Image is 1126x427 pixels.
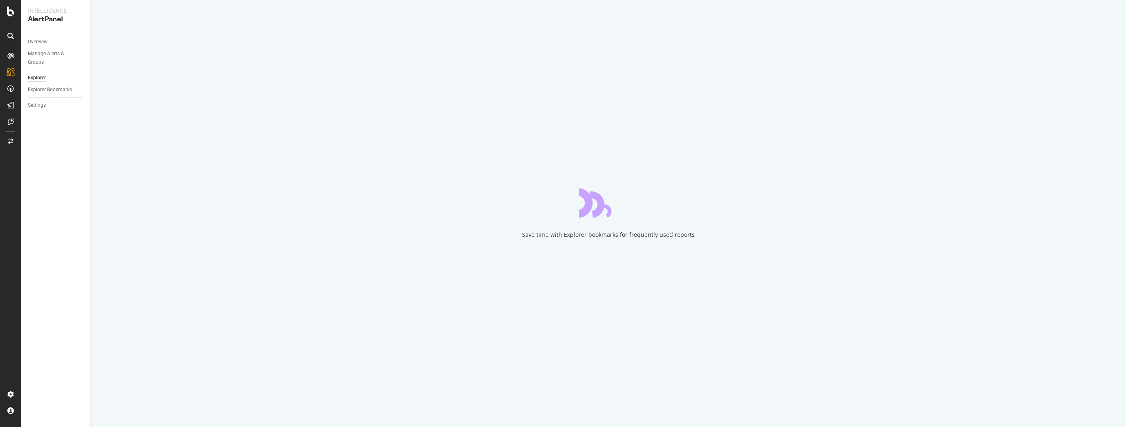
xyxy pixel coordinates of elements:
[522,231,695,239] div: Save time with Explorer bookmarks for frequently used reports
[28,49,77,67] div: Manage Alerts & Groups
[28,85,85,94] a: Explorer Bookmarks
[28,85,72,94] div: Explorer Bookmarks
[28,7,84,15] div: Intelligence
[28,74,46,82] div: Explorer
[28,15,84,24] div: AlertPanel
[28,74,85,82] a: Explorer
[28,38,47,46] div: Overview
[28,49,85,67] a: Manage Alerts & Groups
[579,188,638,218] div: animation
[28,101,85,110] a: Settings
[28,38,85,46] a: Overview
[28,101,46,110] div: Settings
